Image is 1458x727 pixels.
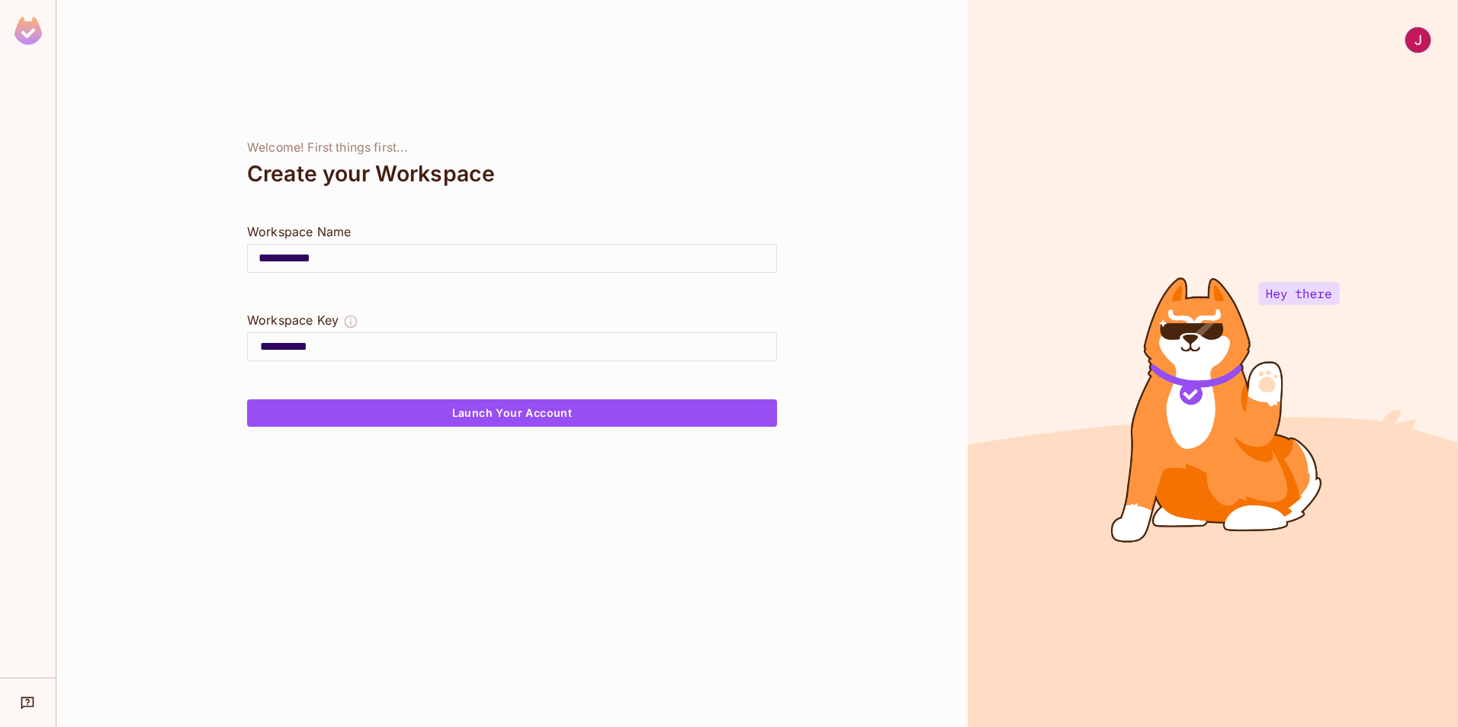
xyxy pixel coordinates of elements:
div: Welcome! First things first... [247,140,777,155]
img: SReyMgAAAABJRU5ErkJggg== [14,17,42,45]
div: Help & Updates [11,687,45,718]
div: Create your Workspace [247,155,777,192]
div: Workspace Key [247,311,339,329]
button: The Workspace Key is unique, and serves as the identifier of your workspace. [343,311,358,332]
img: JULIO CESAR VALDEZ [1405,27,1431,53]
button: Launch Your Account [247,399,777,427]
div: Workspace Name [247,223,777,241]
